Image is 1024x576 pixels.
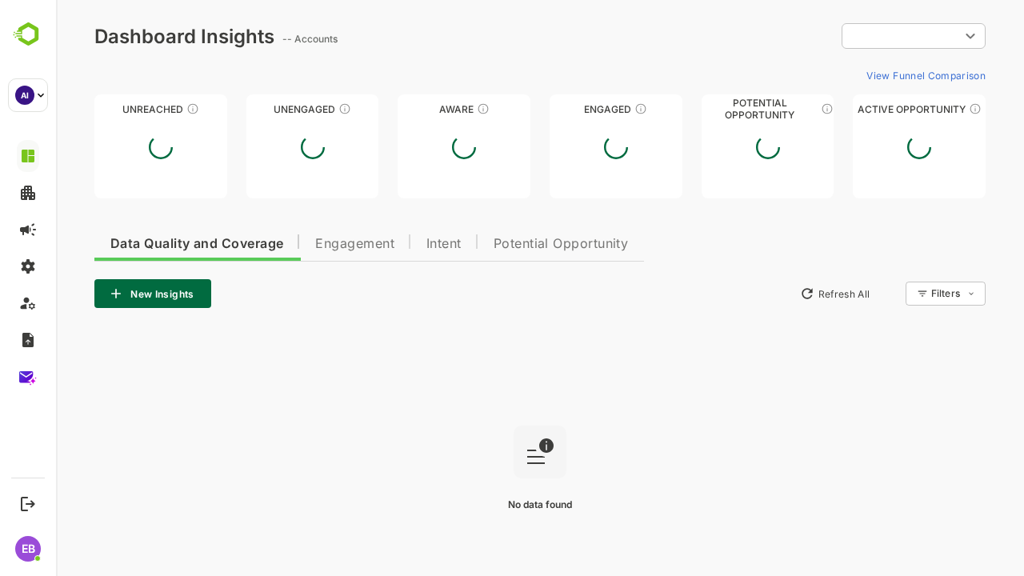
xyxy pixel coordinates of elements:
[421,102,434,115] div: These accounts have just entered the buying cycle and need further nurturing
[17,493,38,514] button: Logout
[15,86,34,105] div: AI
[494,103,626,115] div: Engaged
[875,287,904,299] div: Filters
[646,103,778,115] div: Potential Opportunity
[38,103,171,115] div: Unreached
[370,238,406,250] span: Intent
[797,103,930,115] div: Active Opportunity
[737,281,821,306] button: Refresh All
[226,33,286,45] ag: -- Accounts
[15,536,41,562] div: EB
[282,102,295,115] div: These accounts have not shown enough engagement and need nurturing
[259,238,338,250] span: Engagement
[342,103,474,115] div: Aware
[38,25,218,48] div: Dashboard Insights
[130,102,143,115] div: These accounts have not been engaged with for a defined time period
[452,498,516,510] span: No data found
[765,102,778,115] div: These accounts are MQAs and can be passed on to Inside Sales
[578,102,591,115] div: These accounts are warm, further nurturing would qualify them to MQAs
[804,62,930,88] button: View Funnel Comparison
[913,102,926,115] div: These accounts have open opportunities which might be at any of the Sales Stages
[438,238,573,250] span: Potential Opportunity
[38,279,155,308] button: New Insights
[786,22,930,50] div: ​
[54,238,227,250] span: Data Quality and Coverage
[8,19,49,50] img: BambooboxLogoMark.f1c84d78b4c51b1a7b5f700c9845e183.svg
[874,279,930,308] div: Filters
[190,103,323,115] div: Unengaged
